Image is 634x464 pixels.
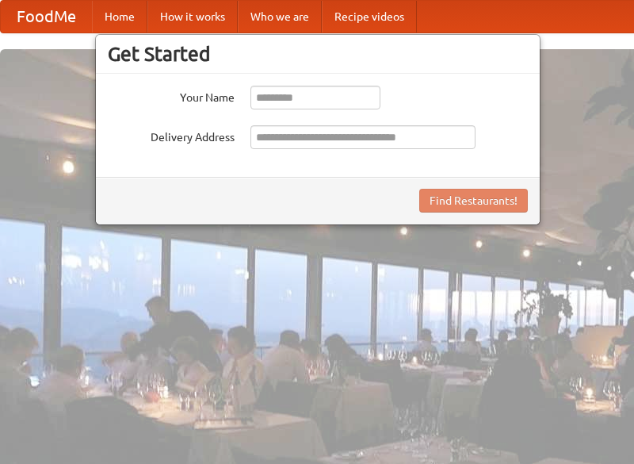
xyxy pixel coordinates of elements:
a: How it works [147,1,238,33]
h3: Get Started [108,42,528,66]
button: Find Restaurants! [419,189,528,213]
a: Recipe videos [322,1,417,33]
a: FoodMe [1,1,92,33]
label: Your Name [108,86,235,105]
label: Delivery Address [108,125,235,145]
a: Home [92,1,147,33]
a: Who we are [238,1,322,33]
